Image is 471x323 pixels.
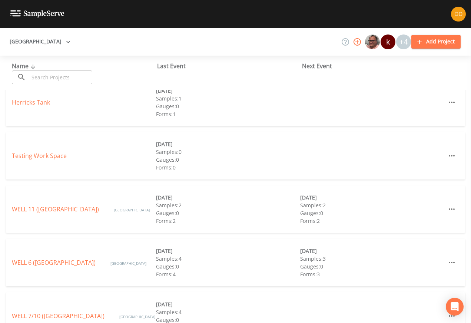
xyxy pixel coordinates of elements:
div: Samples: 2 [156,201,300,209]
div: keith@gcpwater.org [380,34,396,49]
div: Forms: 4 [156,270,300,278]
div: Gauges: 0 [156,209,300,217]
div: Samples: 1 [156,95,300,102]
a: WELL 11 ([GEOGRAPHIC_DATA]) [12,205,99,213]
span: [GEOGRAPHIC_DATA] [119,314,155,319]
span: [GEOGRAPHIC_DATA] [110,261,146,266]
div: Next Event [302,62,447,70]
input: Search Projects [29,70,92,84]
a: WELL 7/10 ([GEOGRAPHIC_DATA]) [12,312,105,320]
div: Forms: 2 [300,217,444,225]
div: [DATE] [300,247,444,255]
div: Samples: 4 [156,308,300,316]
div: [DATE] [156,194,300,201]
a: WELL 6 ([GEOGRAPHIC_DATA]) [12,258,96,267]
div: +4 [396,34,411,49]
div: Forms: 0 [156,164,300,171]
div: [DATE] [300,194,444,201]
div: Samples: 2 [300,201,444,209]
div: [DATE] [156,140,300,148]
div: [DATE] [156,300,300,308]
div: Forms: 3 [300,270,444,278]
img: e2d790fa78825a4bb76dcb6ab311d44c [365,34,380,49]
div: Samples: 4 [156,255,300,263]
div: Gauges: 0 [156,263,300,270]
div: Gauges: 0 [300,209,444,217]
button: Add Project [411,35,461,49]
div: Gauges: 0 [156,102,300,110]
div: Forms: 1 [156,110,300,118]
div: Samples: 0 [156,148,300,156]
div: Forms: 2 [156,217,300,225]
span: [GEOGRAPHIC_DATA] [114,207,150,212]
img: logo [10,10,64,17]
div: Gauges: 0 [300,263,444,270]
div: Last Event [157,62,302,70]
a: Testing Work Space [12,152,67,160]
a: Herricks Tank [12,98,50,106]
div: Mike Franklin [365,34,380,49]
div: Gauges: 0 [156,156,300,164]
button: [GEOGRAPHIC_DATA] [7,35,73,49]
img: 7d98d358f95ebe5908e4de0cdde0c501 [451,7,466,22]
div: [DATE] [156,87,300,95]
div: Open Intercom Messenger [446,298,464,316]
div: k [381,34,395,49]
div: [DATE] [156,247,300,255]
span: Name [12,62,37,70]
div: Samples: 3 [300,255,444,263]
